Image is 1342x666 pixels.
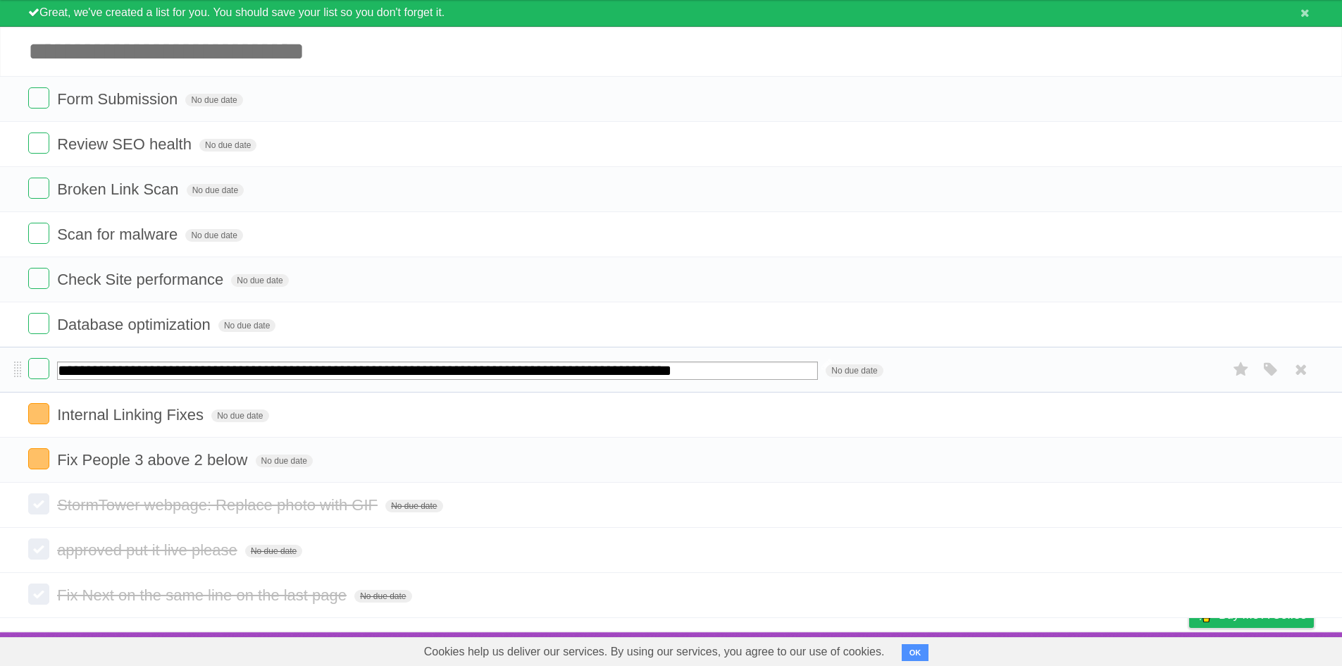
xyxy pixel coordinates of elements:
span: No due date [211,409,268,422]
span: Database optimization [57,316,214,333]
a: Terms [1123,636,1154,662]
span: Internal Linking Fixes [57,406,207,424]
span: Fix Next on the same line on the last page [57,586,350,604]
span: StormTower webpage: Replace photo with GIF [57,496,381,514]
span: Check Site performance [57,271,227,288]
label: Done [28,448,49,469]
span: No due date [185,94,242,106]
label: Done [28,132,49,154]
label: Done [28,538,49,560]
label: Done [28,178,49,199]
span: Scan for malware [57,226,181,243]
label: Done [28,584,49,605]
a: Developers [1048,636,1105,662]
span: Broken Link Scan [57,180,182,198]
label: Done [28,223,49,244]
label: Star task [1228,358,1255,381]
span: Cookies help us deliver our services. By using our services, you agree to our use of cookies. [410,638,899,666]
span: No due date [256,455,313,467]
span: No due date [199,139,256,152]
label: Done [28,268,49,289]
span: No due date [185,229,242,242]
label: Done [28,358,49,379]
button: OK [902,644,929,661]
span: approved put it live please [57,541,241,559]
span: Form Submission [57,90,181,108]
span: No due date [187,184,244,197]
span: No due date [218,319,275,332]
span: No due date [245,545,302,557]
span: Buy me a coffee [1219,603,1307,627]
label: Done [28,403,49,424]
span: No due date [385,500,442,512]
label: Done [28,493,49,514]
a: About [1002,636,1031,662]
label: Done [28,87,49,109]
span: Fix People 3 above 2 below [57,451,251,469]
span: No due date [231,274,288,287]
span: No due date [354,590,411,603]
a: Privacy [1171,636,1207,662]
span: Review SEO health [57,135,195,153]
a: Suggest a feature [1225,636,1314,662]
span: No due date [826,364,883,377]
label: Done [28,313,49,334]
